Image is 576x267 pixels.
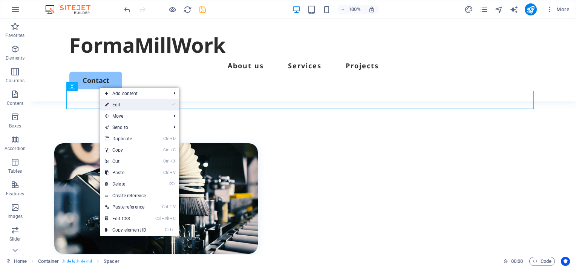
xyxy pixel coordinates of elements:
i: Design (Ctrl+Alt+Y) [464,5,473,14]
i: Ctrl [163,170,169,175]
i: X [170,159,175,164]
i: Ctrl [162,204,168,209]
span: Add content [100,88,168,99]
i: C [170,147,175,152]
i: Pages (Ctrl+Alt+S) [479,5,488,14]
a: ⏎Edit [100,99,151,110]
nav: breadcrumb [38,257,119,266]
a: CtrlICopy element ID [100,224,151,236]
button: Usercentrics [561,257,570,266]
i: Ctrl [163,159,169,164]
span: Click to select. Double-click to edit [104,257,119,266]
button: save [198,5,207,14]
i: V [170,170,175,175]
p: Features [6,191,24,197]
i: Save (Ctrl+S) [198,5,207,14]
span: Move [100,110,168,122]
p: Accordion [5,146,26,152]
i: Navigator [495,5,503,14]
a: CtrlXCut [100,156,151,167]
i: Ctrl [163,136,169,141]
i: C [170,216,175,221]
i: V [173,204,175,209]
i: On resize automatically adjust zoom level to fit chosen device. [368,6,375,13]
i: Ctrl [155,216,161,221]
a: Click to cancel selection. Double-click to open Pages [6,257,27,266]
i: Publish [526,5,535,14]
p: Favorites [5,32,25,38]
p: Content [7,100,23,106]
a: CtrlVPaste [100,167,151,178]
a: CtrlCCopy [100,144,151,156]
span: : [516,258,518,264]
i: Alt [162,216,169,221]
h6: Session time [503,257,523,266]
i: Undo: Delete elements (Ctrl+Z) [123,5,132,14]
h6: 100% [349,5,361,14]
i: ⏎ [172,102,175,107]
i: Reload page [183,5,192,14]
a: ⌦Delete [100,178,151,190]
p: Tables [8,168,22,174]
p: Images [8,213,23,219]
button: 100% [337,5,364,14]
p: Columns [6,78,25,84]
span: . hide-lg .hide-md [62,257,92,266]
a: CtrlAltCEdit CSS [100,213,151,224]
a: CtrlDDuplicate [100,133,151,144]
p: Slider [9,236,21,242]
i: Ctrl [163,147,169,152]
span: 00 00 [511,257,523,266]
button: design [464,5,473,14]
button: More [543,3,573,15]
p: Boxes [9,123,21,129]
span: More [546,6,570,13]
p: Elements [6,55,25,61]
span: Code [533,257,551,266]
a: Send to [100,122,168,133]
a: Create reference [100,190,179,201]
button: publish [525,3,537,15]
button: Code [529,257,555,266]
button: navigator [495,5,504,14]
img: Editor Logo [43,5,100,14]
i: I [172,227,175,232]
i: Ctrl [165,227,171,232]
i: D [170,136,175,141]
button: reload [183,5,192,14]
button: text_generator [510,5,519,14]
button: pages [479,5,489,14]
i: ⌦ [169,181,175,186]
a: Ctrl⇧VPaste reference [100,201,151,213]
span: Click to select. Double-click to edit [38,257,59,266]
i: ⇧ [169,204,172,209]
i: AI Writer [510,5,518,14]
button: undo [123,5,132,14]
